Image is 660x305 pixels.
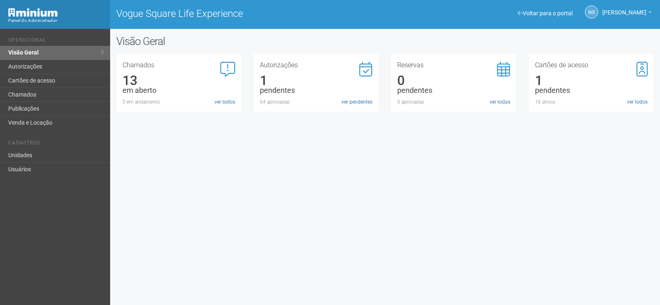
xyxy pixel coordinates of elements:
[342,98,372,106] a: ver pendentes
[602,10,652,17] a: [PERSON_NAME]
[123,87,235,94] div: em aberto
[8,140,104,149] li: Cadastros
[214,98,235,106] a: ver todos
[535,87,648,94] div: pendentes
[397,77,510,84] div: 0
[260,62,372,69] h3: Autorizações
[535,62,648,69] h3: Cartões de acesso
[518,10,573,17] a: Voltar para o portal
[397,98,510,106] div: 0 aprovadas
[116,35,333,47] h2: Visão Geral
[397,87,510,94] div: pendentes
[123,62,235,69] h3: Chamados
[260,87,372,94] div: pendentes
[490,98,510,106] a: ver todas
[8,8,58,17] img: Minium
[8,37,104,46] li: Operacional
[123,98,235,106] div: 5 em andamento
[260,98,372,106] div: 64 aprovadas
[116,8,379,19] h1: Vogue Square Life Experience
[535,77,648,84] div: 1
[123,77,235,84] div: 13
[8,17,104,24] div: Painel do Administrador
[535,98,648,106] div: 18 ativos
[585,5,598,19] a: NS
[260,77,372,84] div: 1
[627,98,648,106] a: ver todos
[397,62,510,69] h3: Reservas
[602,1,646,16] span: Nicolle Silva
